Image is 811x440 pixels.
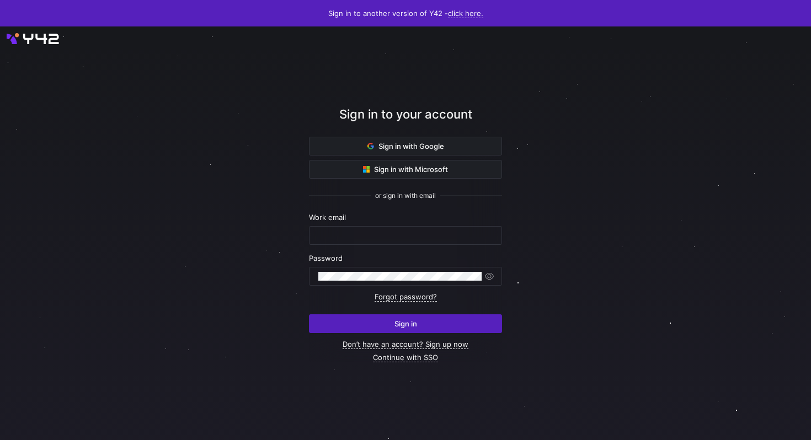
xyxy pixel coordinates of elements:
[394,319,417,328] span: Sign in
[367,142,444,151] span: Sign in with Google
[343,340,468,349] a: Don’t have an account? Sign up now
[309,314,502,333] button: Sign in
[448,9,483,18] a: click here.
[309,254,343,262] span: Password
[309,160,502,179] button: Sign in with Microsoft
[375,292,437,302] a: Forgot password?
[373,353,438,362] a: Continue with SSO
[375,192,436,200] span: or sign in with email
[309,137,502,155] button: Sign in with Google
[309,213,346,222] span: Work email
[363,165,448,174] span: Sign in with Microsoft
[309,105,502,137] div: Sign in to your account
